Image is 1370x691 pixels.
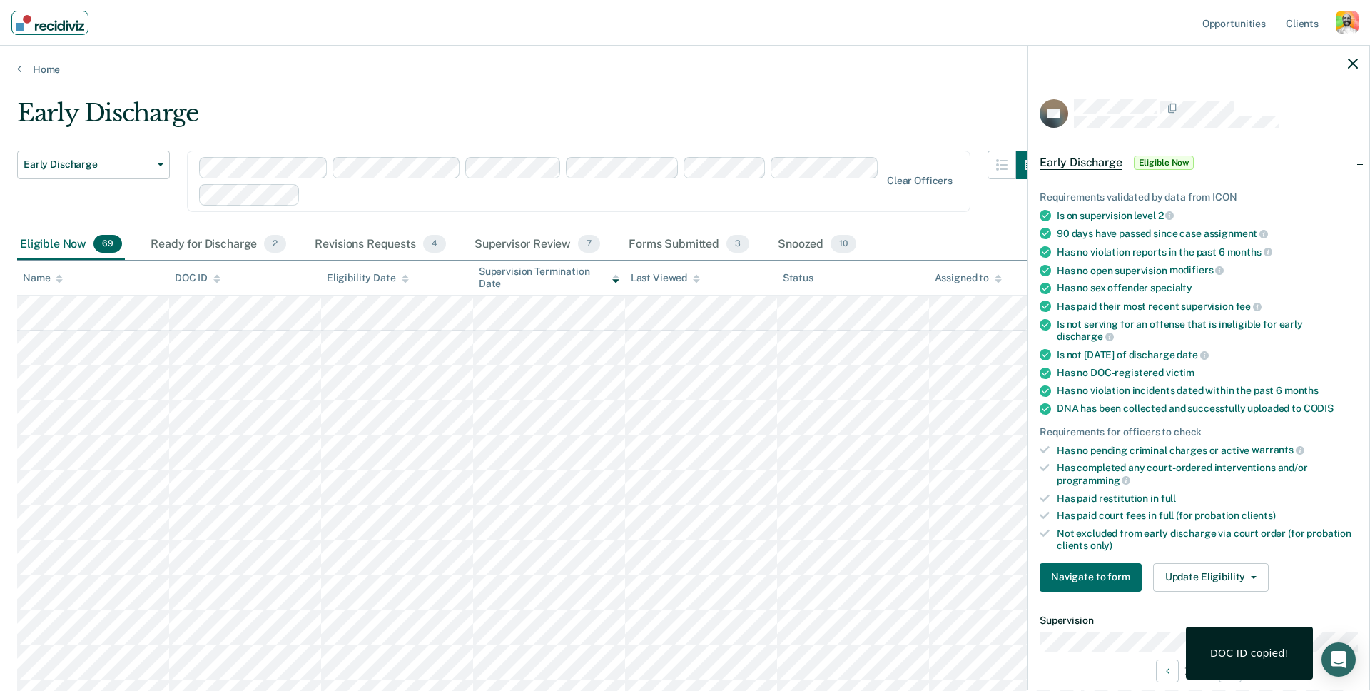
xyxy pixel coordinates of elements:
[148,229,289,261] div: Ready for Discharge
[1057,367,1358,379] div: Has no DOC-registered
[1040,191,1358,203] div: Requirements validated by data from ICON
[1150,282,1192,293] span: specialty
[1057,282,1358,294] div: Has no sex offender
[17,229,125,261] div: Eligible Now
[175,272,220,284] div: DOC ID
[1177,349,1208,360] span: date
[1057,246,1358,258] div: Has no violation reports in the past 6
[23,272,63,284] div: Name
[1057,462,1358,486] div: Has completed any court-ordered interventions and/or
[16,15,84,31] img: Recidiviz
[1057,318,1358,343] div: Is not serving for an offense that is ineligible for early
[479,266,619,290] div: Supervision Termination Date
[1057,475,1130,486] span: programming
[1057,510,1358,522] div: Has paid court fees in full (for probation
[1040,563,1147,592] a: Navigate to form link
[1090,540,1112,551] span: only)
[775,229,859,261] div: Snoozed
[24,158,152,171] span: Early Discharge
[1161,493,1176,504] span: full
[1040,615,1358,627] dt: Supervision
[1057,528,1358,552] div: Not excluded from early discharge via court order (for probation clients
[1057,209,1358,222] div: Is on supervision level
[1242,510,1276,521] span: clients)
[1210,647,1289,660] div: DOC ID copied!
[1057,403,1358,415] div: DNA has been collected and successfully uploaded to
[1057,331,1114,342] span: discharge
[1057,300,1358,313] div: Has paid their most recent supervision
[935,272,1002,284] div: Assigned to
[1284,385,1319,396] span: months
[17,63,1353,76] a: Home
[783,272,813,284] div: Status
[93,235,122,253] span: 69
[423,235,446,253] span: 4
[1057,348,1358,361] div: Is not [DATE] of discharge
[1252,444,1304,455] span: warrants
[312,229,448,261] div: Revisions Requests
[1227,246,1272,258] span: months
[1028,652,1369,690] div: 13 / 69
[726,235,749,253] span: 3
[1153,563,1269,592] button: Update Eligibility
[1040,156,1122,170] span: Early Discharge
[1057,264,1358,277] div: Has no open supervision
[631,272,700,284] div: Last Viewed
[1336,11,1359,34] button: Profile dropdown button
[17,99,1045,139] div: Early Discharge
[1057,227,1358,240] div: 90 days have passed since case
[1028,140,1369,186] div: Early DischargeEligible Now
[578,235,600,253] span: 7
[626,229,752,261] div: Forms Submitted
[1040,426,1358,438] div: Requirements for officers to check
[1304,403,1334,414] span: CODIS
[1057,493,1358,505] div: Has paid restitution in
[264,235,286,253] span: 2
[887,175,953,187] div: Clear officers
[831,235,856,253] span: 10
[327,272,409,284] div: Eligibility Date
[1057,444,1358,457] div: Has no pending criminal charges or active
[1204,228,1268,239] span: assignment
[1134,156,1194,170] span: Eligible Now
[1321,642,1356,677] div: Open Intercom Messenger
[1169,264,1224,276] span: modifiers
[1236,301,1262,312] span: fee
[1166,367,1194,378] span: victim
[1156,660,1179,682] button: Previous Opportunity
[1040,563,1142,592] button: Navigate to form
[1057,385,1358,397] div: Has no violation incidents dated within the past 6
[472,229,604,261] div: Supervisor Review
[1158,210,1174,221] span: 2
